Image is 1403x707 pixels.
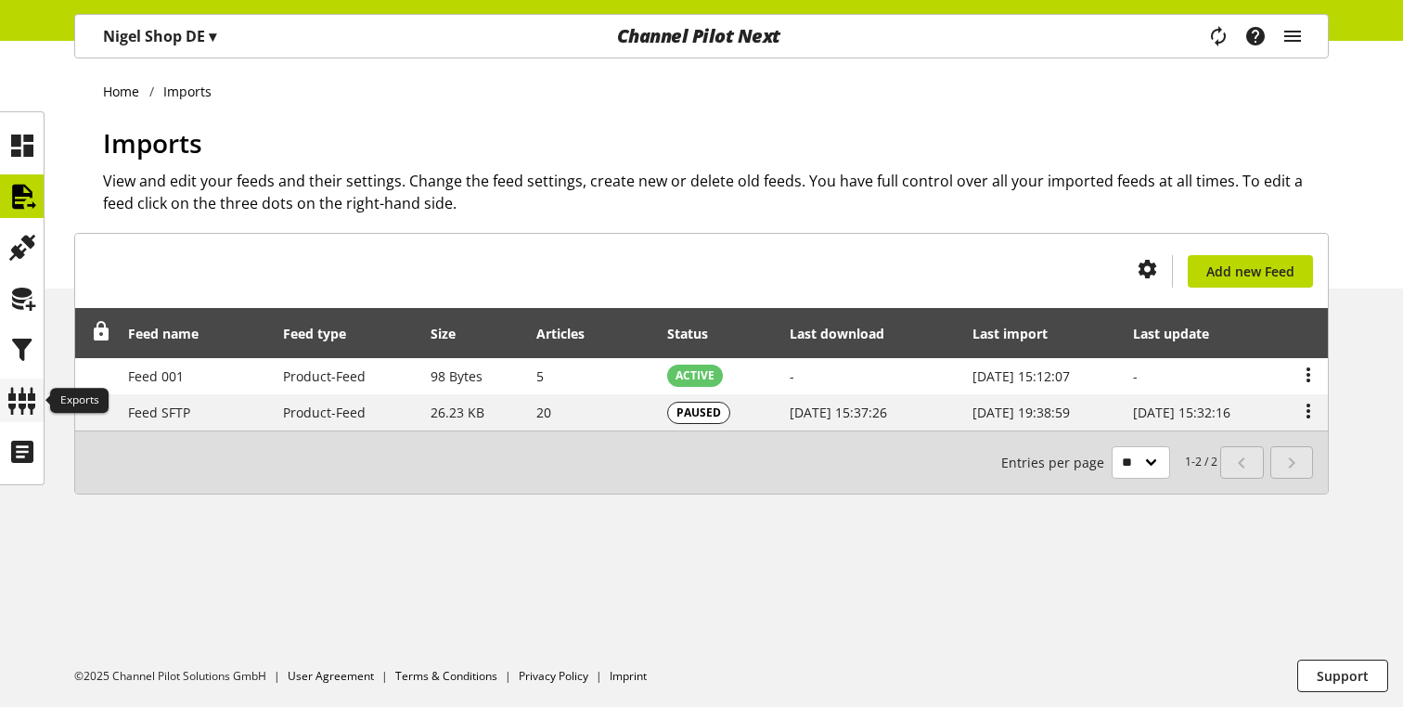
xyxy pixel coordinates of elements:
[972,367,1070,385] span: [DATE] 15:12:07
[128,324,217,343] div: Feed name
[74,668,288,685] li: ©2025 Channel Pilot Solutions GmbH
[519,668,588,684] a: Privacy Policy
[74,14,1329,58] nav: main navigation
[288,668,374,684] a: User Agreement
[667,324,727,343] div: Status
[790,404,887,421] span: [DATE] 15:37:26
[1317,666,1369,686] span: Support
[431,404,484,421] span: 26.23 KB
[103,82,149,101] a: Home
[283,324,365,343] div: Feed type
[103,125,202,161] span: Imports
[790,367,794,385] span: -
[610,668,647,684] a: Imprint
[972,324,1066,343] div: Last import
[676,367,714,384] span: ACTIVE
[103,25,216,47] p: Nigel Shop DE
[790,324,903,343] div: Last download
[1133,367,1138,385] span: -
[128,367,184,385] span: Feed 001
[283,404,366,421] span: Product-Feed
[395,668,497,684] a: Terms & Conditions
[92,322,111,341] span: Unlock to reorder rows
[283,367,366,385] span: Product-Feed
[1297,660,1388,692] button: Support
[50,388,109,414] div: Exports
[431,367,483,385] span: 98 Bytes
[1133,404,1230,421] span: [DATE] 15:32:16
[85,322,111,345] div: Unlock to reorder rows
[536,404,551,421] span: 20
[536,324,603,343] div: Articles
[1188,255,1313,288] a: Add new Feed
[1206,262,1294,281] span: Add new Feed
[431,324,474,343] div: Size
[972,404,1070,421] span: [DATE] 19:38:59
[209,26,216,46] span: ▾
[103,170,1329,214] h2: View and edit your feeds and their settings. Change the feed settings, create new or delete old f...
[128,404,190,421] span: Feed SFTP
[536,367,544,385] span: 5
[676,405,721,421] span: PAUSED
[1133,324,1228,343] div: Last update
[1001,446,1217,479] small: 1-2 / 2
[1001,453,1112,472] span: Entries per page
